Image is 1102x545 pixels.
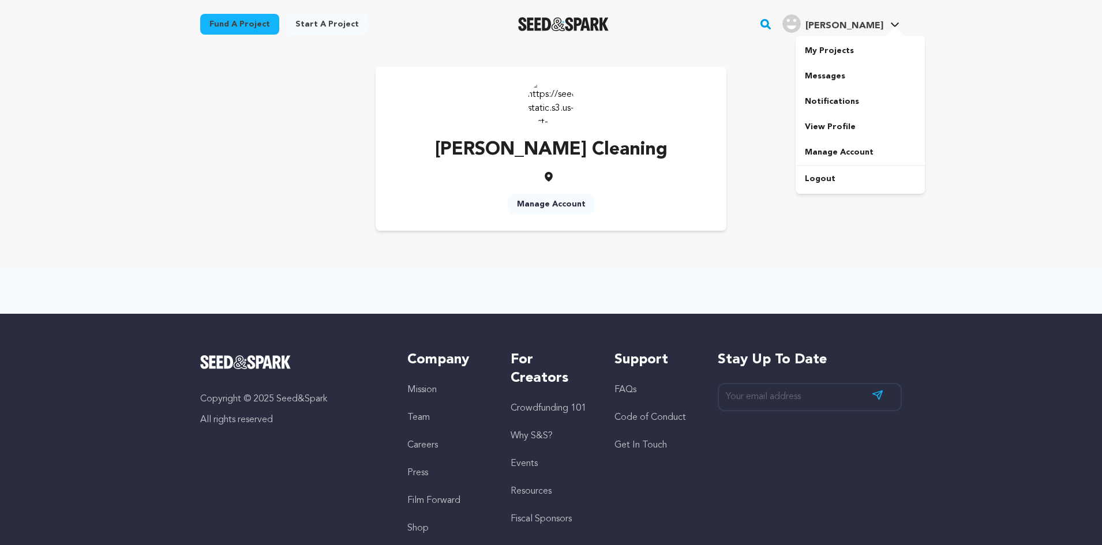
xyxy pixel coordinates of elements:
a: Why S&S? [511,431,553,441]
p: Copyright © 2025 Seed&Spark [200,392,384,406]
input: Your email address [718,383,902,411]
a: Messages [796,63,925,89]
img: Seed&Spark Logo [200,355,291,369]
a: Seed&Spark Homepage [200,355,384,369]
img: https://seedandspark-static.s3.us-east-2.amazonaws.com/images/User/002/321/868/medium/ACg8ocJ--xa... [528,78,574,125]
span: [PERSON_NAME] [805,21,883,31]
a: Notifications [796,89,925,114]
a: Manage Account [796,140,925,165]
a: Logout [796,166,925,191]
a: View Profile [796,114,925,140]
a: Team [407,413,430,422]
h5: Company [407,351,488,369]
a: Get In Touch [614,441,667,450]
p: [PERSON_NAME] Cleaning [435,136,668,164]
a: Events [511,459,538,468]
a: Seed&Spark Homepage [518,17,609,31]
a: Shop [407,524,429,533]
a: Press [407,468,428,478]
span: regina C.'s Profile [780,12,902,36]
a: My Projects [796,38,925,63]
a: Start a project [286,14,368,35]
a: Crowdfunding 101 [511,404,586,413]
h5: Stay up to date [718,351,902,369]
h5: Support [614,351,695,369]
a: Manage Account [508,194,595,215]
a: Film Forward [407,496,460,505]
img: Seed&Spark Logo Dark Mode [518,17,609,31]
a: FAQs [614,385,636,394]
a: Careers [407,441,438,450]
p: All rights reserved [200,413,384,427]
a: Fiscal Sponsors [511,514,572,524]
a: regina C.'s Profile [780,12,902,33]
h5: For Creators [511,351,591,388]
a: Resources [511,487,552,496]
img: user.png [782,14,801,33]
a: Code of Conduct [614,413,686,422]
div: regina C.'s Profile [782,14,883,33]
a: Mission [407,385,437,394]
a: Fund a project [200,14,279,35]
